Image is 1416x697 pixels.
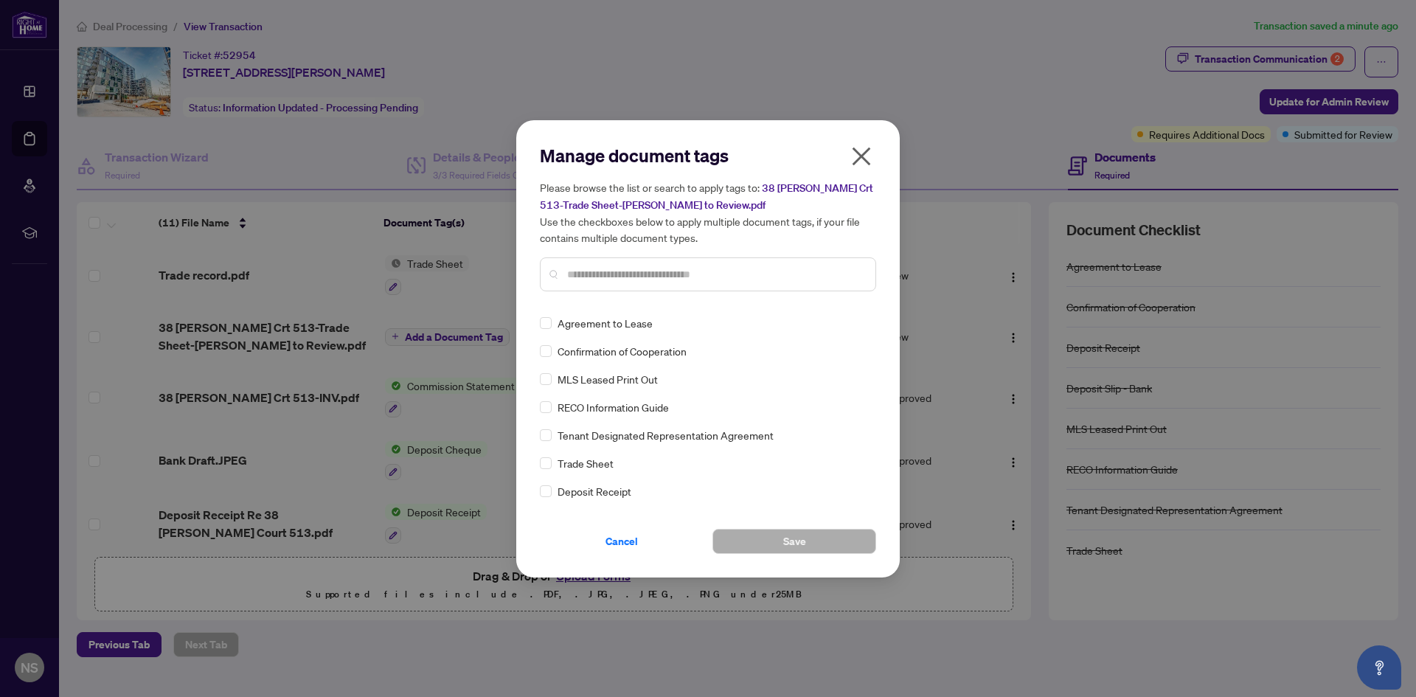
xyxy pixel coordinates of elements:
button: Open asap [1357,645,1401,690]
span: Trade Sheet [558,455,614,471]
button: Save [712,529,876,554]
span: RECO Information Guide [558,399,669,415]
span: Confirmation of Cooperation [558,343,687,359]
h2: Manage document tags [540,144,876,167]
span: 38 [PERSON_NAME] Crt 513-Trade Sheet-[PERSON_NAME] to Review.pdf [540,181,873,212]
span: Deposit Receipt [558,483,631,499]
span: MLS Leased Print Out [558,371,658,387]
button: Cancel [540,529,704,554]
span: Tenant Designated Representation Agreement [558,427,774,443]
span: close [850,145,873,168]
span: Cancel [605,530,638,553]
span: Agreement to Lease [558,315,653,331]
h5: Please browse the list or search to apply tags to: Use the checkboxes below to apply multiple doc... [540,179,876,246]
